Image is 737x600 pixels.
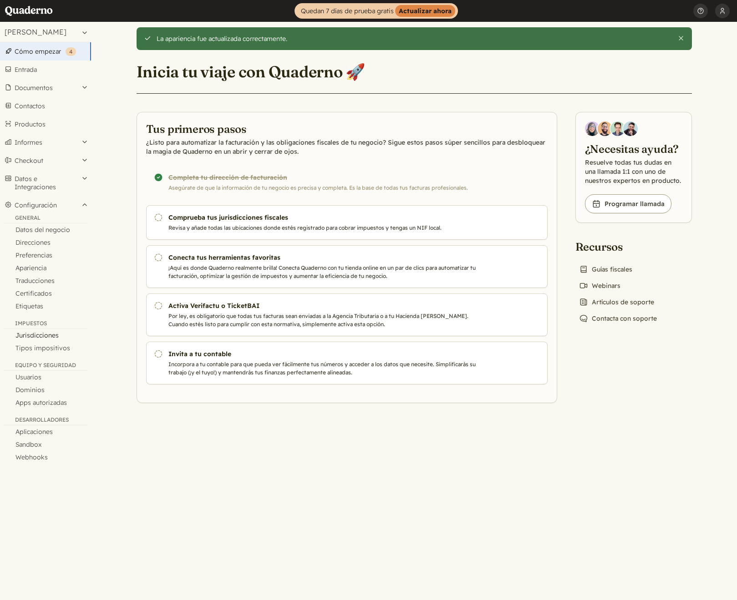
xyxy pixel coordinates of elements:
[4,320,87,329] div: Impuestos
[168,360,479,377] p: Incorpora a tu contable para que pueda ver fácilmente tus números y acceder a los datos que neces...
[168,312,479,328] p: Por ley, es obligatorio que todas tus facturas sean enviadas a la Agencia Tributaria o a tu Hacie...
[146,121,548,136] h2: Tus primeros pasos
[585,158,682,185] p: Resuelve todas tus dudas en una llamada 1:1 con uno de nuestros expertos en producto.
[146,245,548,288] a: Conecta tus herramientas favoritas ¡Aquí es donde Quaderno realmente brilla! Conecta Quaderno con...
[146,138,548,156] p: ¿Listo para automatizar la facturación y las obligaciones fiscales de tu negocio? Sigue estos pas...
[585,141,682,156] h2: ¿Necesitas ayuda?
[146,293,548,336] a: Activa Verifactu o TicketBAI Por ley, es obligatorio que todas tus facturas sean enviadas a la Ag...
[4,362,87,371] div: Equipo y seguridad
[395,5,455,17] strong: Actualizar ahora
[585,194,671,213] a: Programar llamada
[575,312,661,325] a: Contacta con soporte
[575,239,661,254] h2: Recursos
[4,416,87,425] div: Desarrolladores
[168,301,479,310] h3: Activa Verifactu o TicketBAI
[575,296,658,308] a: Artículos de soporte
[146,342,548,384] a: Invita a tu contable Incorpora a tu contable para que pueda ver fácilmente tus números y acceder ...
[610,121,625,136] img: Ivo Oltmans, Business Developer at Quaderno
[168,224,479,232] p: Revisa y añade todas las ubicaciones donde estés registrado para cobrar impuestos y tengas un NIF...
[598,121,612,136] img: Jairo Fumero, Account Executive at Quaderno
[677,35,685,42] button: Cierra esta alerta
[137,62,366,82] h1: Inicia tu viaje con Quaderno 🚀
[575,279,624,292] a: Webinars
[575,263,636,276] a: Guías fiscales
[168,349,479,358] h3: Invita a tu contable
[69,48,72,55] span: 4
[146,205,548,240] a: Comprueba tus jurisdicciones fiscales Revisa y añade todas las ubicaciones donde estés registrado...
[168,213,479,222] h3: Comprueba tus jurisdicciones fiscales
[157,35,671,43] div: La apariencia fue actualizada correctamente.
[4,214,87,223] div: General
[623,121,638,136] img: Javier Rubio, DevRel at Quaderno
[295,3,458,19] a: Quedan 7 días de prueba gratisActualizar ahora
[168,253,479,262] h3: Conecta tus herramientas favoritas
[585,121,600,136] img: Diana Carrasco, Account Executive at Quaderno
[168,264,479,280] p: ¡Aquí es donde Quaderno realmente brilla! Conecta Quaderno con tu tienda online en un par de clic...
